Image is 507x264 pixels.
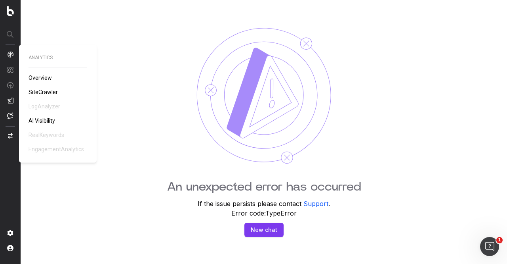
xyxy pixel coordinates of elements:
a: AI Visibility [29,117,58,125]
h1: An unexpected error has occurred [167,180,361,194]
img: Botify logo [7,6,14,16]
span: Overview [29,75,52,81]
img: Activation [7,82,13,89]
iframe: Intercom live chat [480,237,499,256]
img: Setting [7,230,13,236]
a: Overview [29,74,55,82]
button: Support [303,199,328,208]
img: My account [7,245,13,251]
img: Studio [7,97,13,104]
p: If the issue persists please contact . Error code: TypeError [198,199,330,218]
img: Analytics [7,51,13,58]
span: ANALYTICS [29,54,87,61]
img: Error [196,27,332,164]
img: Intelligence [7,66,13,73]
button: New chat [244,223,284,237]
img: Switch project [8,133,13,139]
img: Assist [7,112,13,119]
span: 1 [496,237,503,243]
span: SiteCrawler [29,89,58,95]
span: AI Visibility [29,118,55,124]
a: SiteCrawler [29,88,61,96]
